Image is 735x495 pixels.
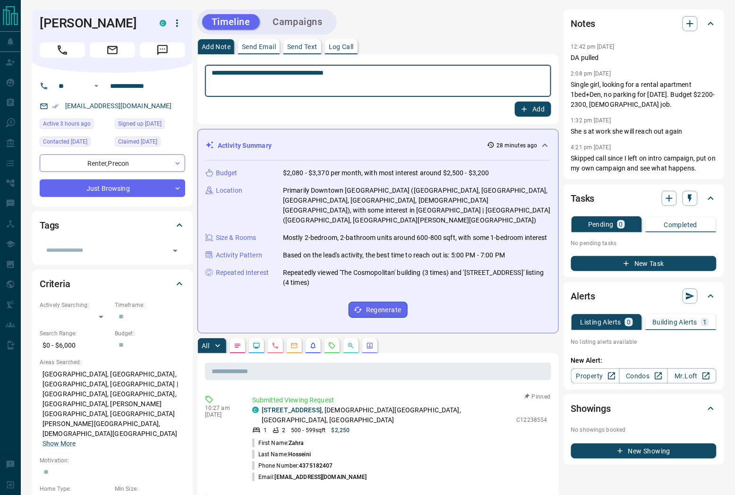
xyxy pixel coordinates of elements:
[291,342,298,350] svg: Emails
[252,439,304,447] p: First Name:
[40,273,185,295] div: Criteria
[349,302,408,318] button: Regenerate
[515,102,551,117] button: Add
[571,285,717,307] div: Alerts
[40,358,185,367] p: Areas Searched:
[234,342,241,350] svg: Notes
[202,43,231,50] p: Add Note
[216,268,269,278] p: Repeated Interest
[252,473,367,481] p: Email:
[90,43,135,58] span: Email
[571,338,717,346] p: No listing alerts available
[571,397,717,420] div: Showings
[115,485,185,493] p: Min Size:
[571,117,611,124] p: 1:32 pm [DATE]
[40,137,110,150] div: Wed Oct 08 2025
[262,406,322,414] a: [STREET_ADDRESS]
[52,103,59,110] svg: Email Verified
[264,426,267,435] p: 1
[202,342,209,349] p: All
[40,154,185,172] div: Renter , Precon
[571,53,717,63] p: DA pulled
[329,43,354,50] p: Log Call
[627,319,631,325] p: 0
[216,250,262,260] p: Activity Pattern
[40,16,145,31] h1: [PERSON_NAME]
[115,137,185,150] div: Wed Oct 08 2025
[252,461,333,470] p: Phone Number:
[262,405,512,425] p: , [DEMOGRAPHIC_DATA][GEOGRAPHIC_DATA], [GEOGRAPHIC_DATA], [GEOGRAPHIC_DATA]
[664,222,698,228] p: Completed
[40,119,110,132] div: Tue Oct 14 2025
[216,186,242,196] p: Location
[205,137,551,154] div: Activity Summary28 minutes ago
[282,426,285,435] p: 2
[571,191,595,206] h2: Tasks
[619,221,623,228] p: 0
[218,141,272,151] p: Activity Summary
[283,168,489,178] p: $2,080 - $3,370 per month, with most interest around $2,500 - $3,200
[291,426,325,435] p: 500 - 599 sqft
[43,137,87,146] span: Contacted [DATE]
[571,43,615,50] p: 12:42 pm [DATE]
[216,168,238,178] p: Budget
[65,102,172,110] a: [EMAIL_ADDRESS][DOMAIN_NAME]
[40,276,70,291] h2: Criteria
[118,137,157,146] span: Claimed [DATE]
[588,221,614,228] p: Pending
[309,342,317,350] svg: Listing Alerts
[40,456,185,465] p: Motivation:
[252,450,311,459] p: Last Name:
[571,127,717,137] p: She s at work she will reach out again
[115,301,185,309] p: Timeframe:
[571,256,717,271] button: New Task
[332,426,350,435] p: $2,250
[571,426,717,434] p: No showings booked
[40,485,110,493] p: Home Type:
[517,416,547,424] p: C12238554
[571,187,717,210] div: Tasks
[43,119,91,128] span: Active 3 hours ago
[115,119,185,132] div: Mon Oct 31 2022
[43,439,76,449] button: Show More
[347,342,355,350] svg: Opportunities
[328,342,336,350] svg: Requests
[571,12,717,35] div: Notes
[283,186,551,225] p: Primarily Downtown [GEOGRAPHIC_DATA] ([GEOGRAPHIC_DATA], [GEOGRAPHIC_DATA], [GEOGRAPHIC_DATA], [G...
[216,233,256,243] p: Size & Rooms
[571,144,611,151] p: 4:21 pm [DATE]
[571,80,717,110] p: Single girl, looking for a rental apartment 1bed+Den, no parking for [DATE]. Budget $2200-2300, [...
[366,342,374,350] svg: Agent Actions
[619,368,668,384] a: Condos
[91,80,102,92] button: Open
[40,214,185,237] div: Tags
[115,329,185,338] p: Budget:
[252,395,547,405] p: Submitted Viewing Request
[571,289,596,304] h2: Alerts
[275,474,367,480] span: [EMAIL_ADDRESS][DOMAIN_NAME]
[40,367,185,452] p: [GEOGRAPHIC_DATA], [GEOGRAPHIC_DATA], [GEOGRAPHIC_DATA], [GEOGRAPHIC_DATA] | [GEOGRAPHIC_DATA], [...
[140,43,185,58] span: Message
[160,20,166,26] div: condos.ca
[242,43,276,50] p: Send Email
[667,368,716,384] a: Mr.Loft
[283,250,505,260] p: Based on the lead's activity, the best time to reach out is: 5:00 PM - 7:00 PM
[264,14,332,30] button: Campaigns
[40,218,59,233] h2: Tags
[40,179,185,197] div: Just Browsing
[202,14,260,30] button: Timeline
[571,444,717,459] button: New Showing
[283,233,547,243] p: Mostly 2-bedroom, 2-bathroom units around 600-800 sqft, with some 1-bedroom interest
[571,70,611,77] p: 2:08 pm [DATE]
[283,268,551,288] p: Repeatedly viewed 'The Cosmopolitan' building (3 times) and '[STREET_ADDRESS]' listing (4 times)
[581,319,622,325] p: Listing Alerts
[205,411,238,418] p: [DATE]
[272,342,279,350] svg: Calls
[299,462,333,469] span: 4375182407
[40,301,110,309] p: Actively Searching:
[703,319,707,325] p: 1
[40,338,110,353] p: $0 - $6,000
[496,141,538,150] p: 28 minutes ago
[288,451,311,458] span: Hosseini
[571,16,596,31] h2: Notes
